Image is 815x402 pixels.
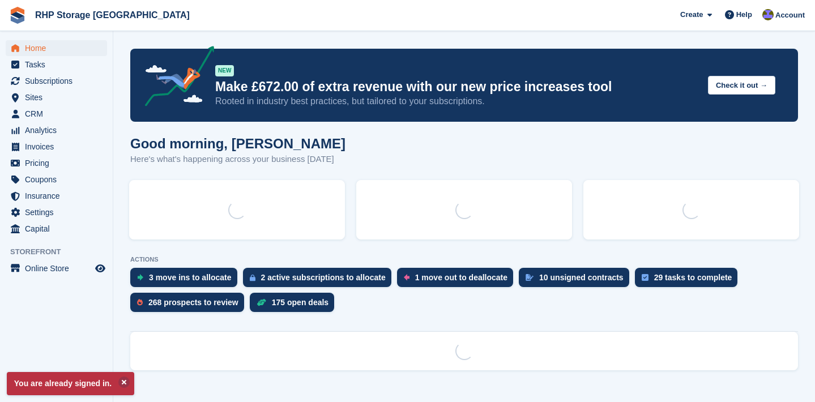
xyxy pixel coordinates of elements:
[257,298,266,306] img: deal-1b604bf984904fb50ccaf53a9ad4b4a5d6e5aea283cecdc64d6e3604feb123c2.svg
[25,89,93,105] span: Sites
[215,95,699,108] p: Rooted in industry best practices, but tailored to your subscriptions.
[25,106,93,122] span: CRM
[93,262,107,275] a: Preview store
[215,79,699,95] p: Make £672.00 of extra revenue with our new price increases tool
[6,139,107,155] a: menu
[539,273,624,282] div: 10 unsigned contracts
[6,57,107,72] a: menu
[25,188,93,204] span: Insurance
[6,122,107,138] a: menu
[9,7,26,24] img: stora-icon-8386f47178a22dfd0bd8f6a31ec36ba5ce8667c1dd55bd0f319d3a0aa187defe.svg
[526,274,534,281] img: contract_signature_icon-13c848040528278c33f63329250d36e43548de30e8caae1d1a13099fd9432cc5.svg
[130,153,345,166] p: Here's what's happening across your business [DATE]
[6,73,107,89] a: menu
[250,274,255,281] img: active_subscription_to_allocate_icon-d502201f5373d7db506a760aba3b589e785aa758c864c3986d89f69b8ff3...
[25,260,93,276] span: Online Store
[680,9,703,20] span: Create
[31,6,194,24] a: RHP Storage [GEOGRAPHIC_DATA]
[6,40,107,56] a: menu
[130,256,798,263] p: ACTIONS
[654,273,732,282] div: 29 tasks to complete
[10,246,113,258] span: Storefront
[6,155,107,171] a: menu
[243,268,397,293] a: 2 active subscriptions to allocate
[272,298,328,307] div: 175 open deals
[6,221,107,237] a: menu
[25,172,93,187] span: Coupons
[25,139,93,155] span: Invoices
[130,293,250,318] a: 268 prospects to review
[708,76,775,95] button: Check it out →
[7,372,134,395] p: You are already signed in.
[642,274,648,281] img: task-75834270c22a3079a89374b754ae025e5fb1db73e45f91037f5363f120a921f8.svg
[397,268,519,293] a: 1 move out to deallocate
[6,188,107,204] a: menu
[149,273,232,282] div: 3 move ins to allocate
[135,46,215,110] img: price-adjustments-announcement-icon-8257ccfd72463d97f412b2fc003d46551f7dbcb40ab6d574587a9cd5c0d94...
[137,299,143,306] img: prospect-51fa495bee0391a8d652442698ab0144808aea92771e9ea1ae160a38d050c398.svg
[762,9,774,20] img: Henry Philips
[25,73,93,89] span: Subscriptions
[25,40,93,56] span: Home
[6,106,107,122] a: menu
[736,9,752,20] span: Help
[25,155,93,171] span: Pricing
[519,268,635,293] a: 10 unsigned contracts
[148,298,238,307] div: 268 prospects to review
[404,274,409,281] img: move_outs_to_deallocate_icon-f764333ba52eb49d3ac5e1228854f67142a1ed5810a6f6cc68b1a99e826820c5.svg
[415,273,507,282] div: 1 move out to deallocate
[6,260,107,276] a: menu
[130,136,345,151] h1: Good morning, [PERSON_NAME]
[775,10,805,21] span: Account
[6,89,107,105] a: menu
[25,122,93,138] span: Analytics
[6,172,107,187] a: menu
[6,204,107,220] a: menu
[25,57,93,72] span: Tasks
[250,293,340,318] a: 175 open deals
[25,204,93,220] span: Settings
[261,273,386,282] div: 2 active subscriptions to allocate
[130,268,243,293] a: 3 move ins to allocate
[215,65,234,76] div: NEW
[25,221,93,237] span: Capital
[137,274,143,281] img: move_ins_to_allocate_icon-fdf77a2bb77ea45bf5b3d319d69a93e2d87916cf1d5bf7949dd705db3b84f3ca.svg
[635,268,744,293] a: 29 tasks to complete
